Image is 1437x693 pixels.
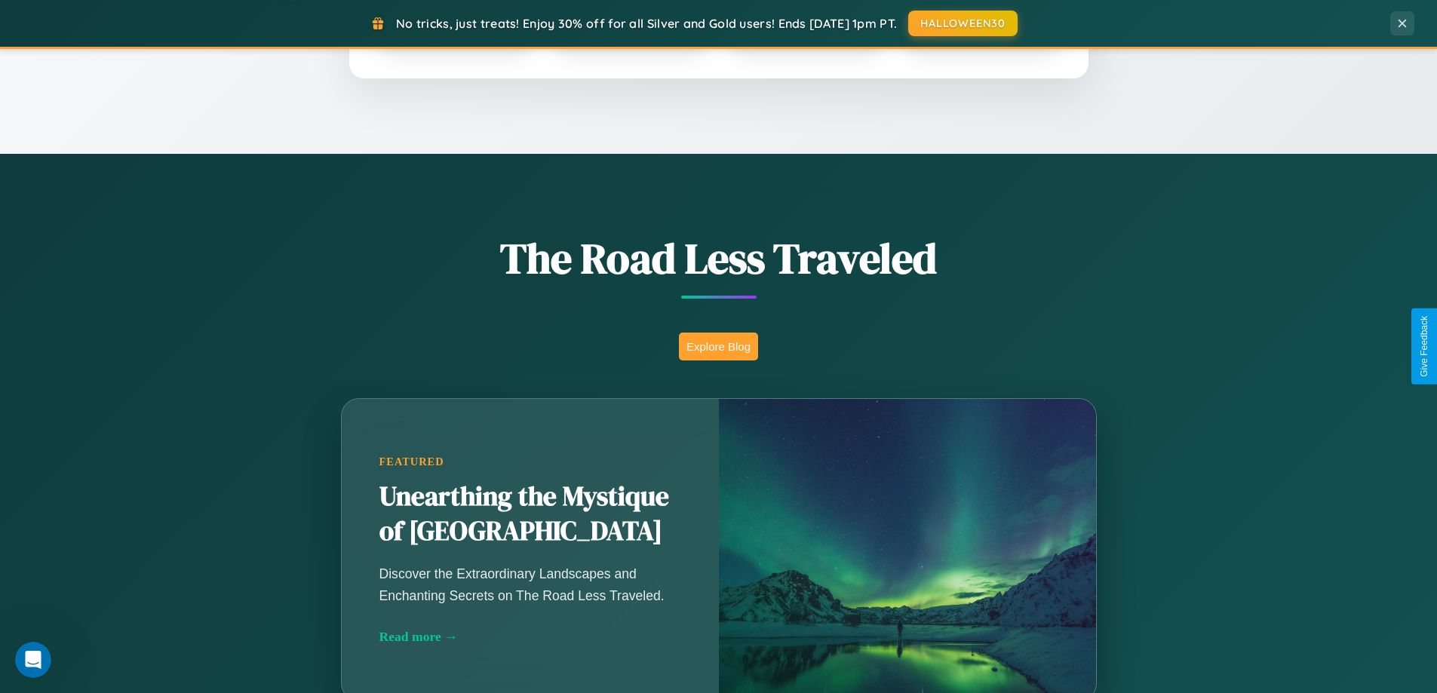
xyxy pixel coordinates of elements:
h2: Unearthing the Mystique of [GEOGRAPHIC_DATA] [379,480,681,549]
button: HALLOWEEN30 [908,11,1018,36]
div: Read more → [379,629,681,645]
p: Discover the Extraordinary Landscapes and Enchanting Secrets on The Road Less Traveled. [379,563,681,606]
iframe: Intercom live chat [15,642,51,678]
div: Give Feedback [1419,316,1429,377]
h1: The Road Less Traveled [266,229,1171,287]
div: Featured [379,455,681,468]
span: No tricks, just treats! Enjoy 30% off for all Silver and Gold users! Ends [DATE] 1pm PT. [396,16,897,31]
button: Explore Blog [679,333,758,360]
